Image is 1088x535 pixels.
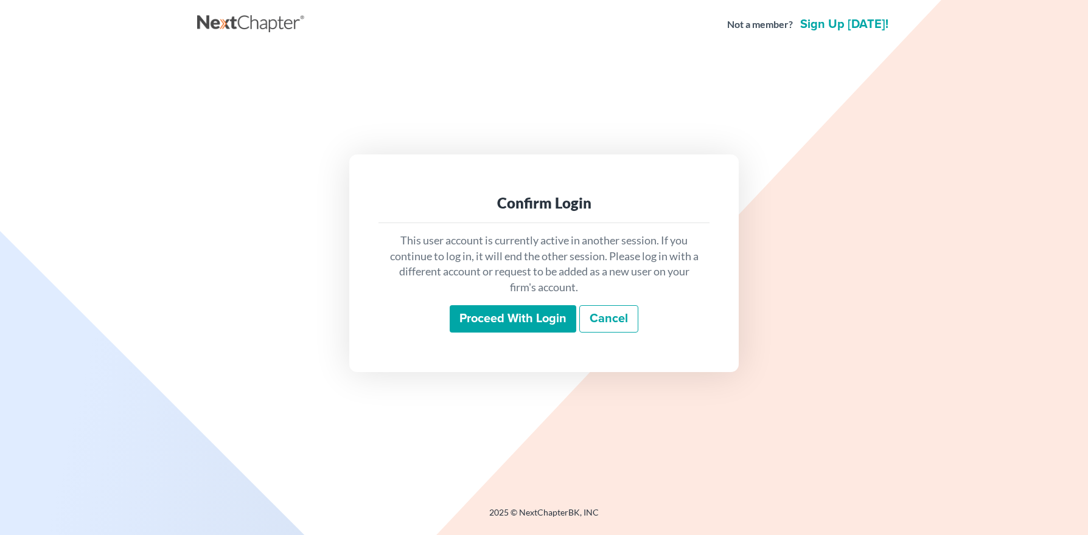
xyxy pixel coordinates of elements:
div: Confirm Login [388,193,700,213]
div: 2025 © NextChapterBK, INC [197,506,891,528]
input: Proceed with login [450,305,576,333]
a: Cancel [579,305,638,333]
p: This user account is currently active in another session. If you continue to log in, it will end ... [388,233,700,295]
a: Sign up [DATE]! [798,18,891,30]
strong: Not a member? [727,18,793,32]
